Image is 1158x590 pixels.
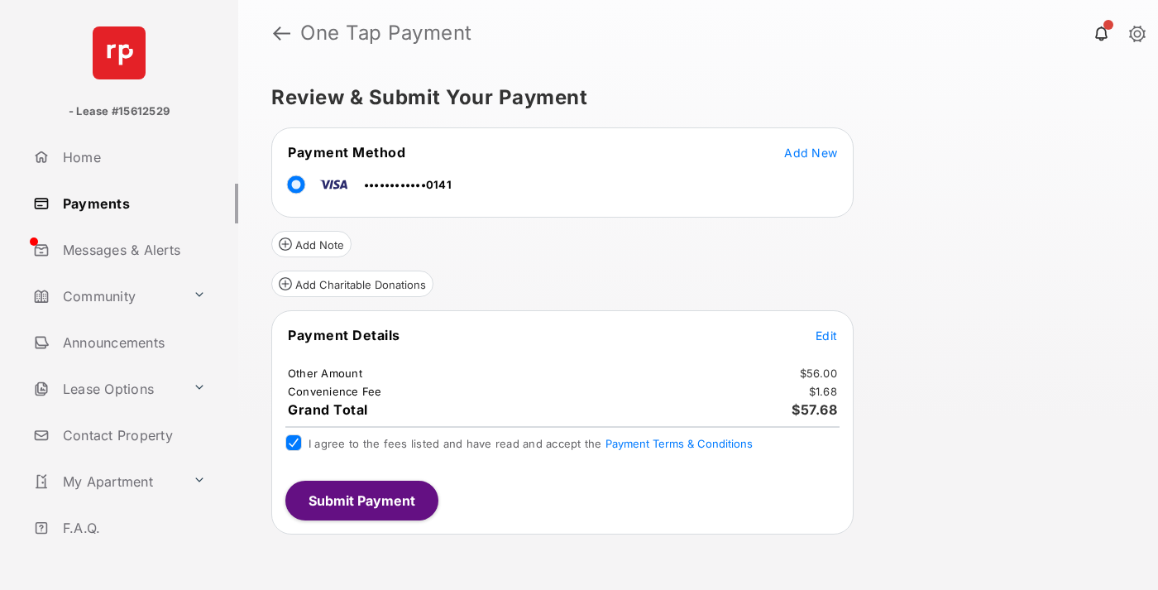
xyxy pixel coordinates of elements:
[26,137,238,177] a: Home
[26,369,186,409] a: Lease Options
[309,437,753,450] span: I agree to the fees listed and have read and accept the
[26,415,238,455] a: Contact Property
[287,384,383,399] td: Convenience Fee
[605,437,753,450] button: I agree to the fees listed and have read and accept the
[26,230,238,270] a: Messages & Alerts
[799,366,839,381] td: $56.00
[271,88,1112,108] h5: Review & Submit Your Payment
[271,271,433,297] button: Add Charitable Donations
[288,327,400,343] span: Payment Details
[300,23,472,43] strong: One Tap Payment
[26,462,186,501] a: My Apartment
[287,366,363,381] td: Other Amount
[271,231,352,257] button: Add Note
[792,401,837,418] span: $57.68
[93,26,146,79] img: svg+xml;base64,PHN2ZyB4bWxucz0iaHR0cDovL3d3dy53My5vcmcvMjAwMC9zdmciIHdpZHRoPSI2NCIgaGVpZ2h0PSI2NC...
[816,329,837,343] span: Edit
[288,401,368,418] span: Grand Total
[364,178,452,191] span: ••••••••••••0141
[26,323,238,362] a: Announcements
[784,146,837,160] span: Add New
[816,327,837,343] button: Edit
[69,103,170,120] p: - Lease #15612529
[26,184,238,223] a: Payments
[26,508,238,548] a: F.A.Q.
[285,481,438,520] button: Submit Payment
[288,144,405,161] span: Payment Method
[784,144,837,161] button: Add New
[808,384,838,399] td: $1.68
[26,276,186,316] a: Community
